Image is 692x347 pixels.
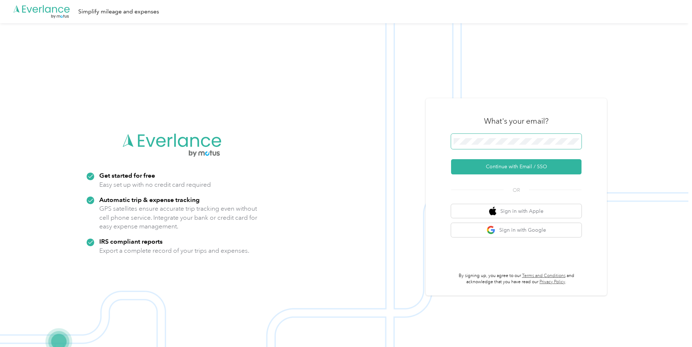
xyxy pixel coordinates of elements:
[451,273,581,285] p: By signing up, you agree to our and acknowledge that you have read our .
[99,196,200,203] strong: Automatic trip & expense tracking
[487,226,496,235] img: google logo
[78,7,159,16] div: Simplify mileage and expenses
[451,159,581,174] button: Continue with Email / SSO
[99,237,163,245] strong: IRS compliant reports
[539,279,565,285] a: Privacy Policy
[451,204,581,218] button: apple logoSign in with Apple
[99,172,155,179] strong: Get started for free
[484,116,549,126] h3: What's your email?
[504,186,529,194] span: OR
[99,180,211,189] p: Easy set up with no credit card required
[451,223,581,237] button: google logoSign in with Google
[99,204,258,231] p: GPS satellites ensure accurate trip tracking even without cell phone service. Integrate your bank...
[99,246,249,255] p: Export a complete record of your trips and expenses.
[489,207,496,216] img: apple logo
[522,273,566,278] a: Terms and Conditions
